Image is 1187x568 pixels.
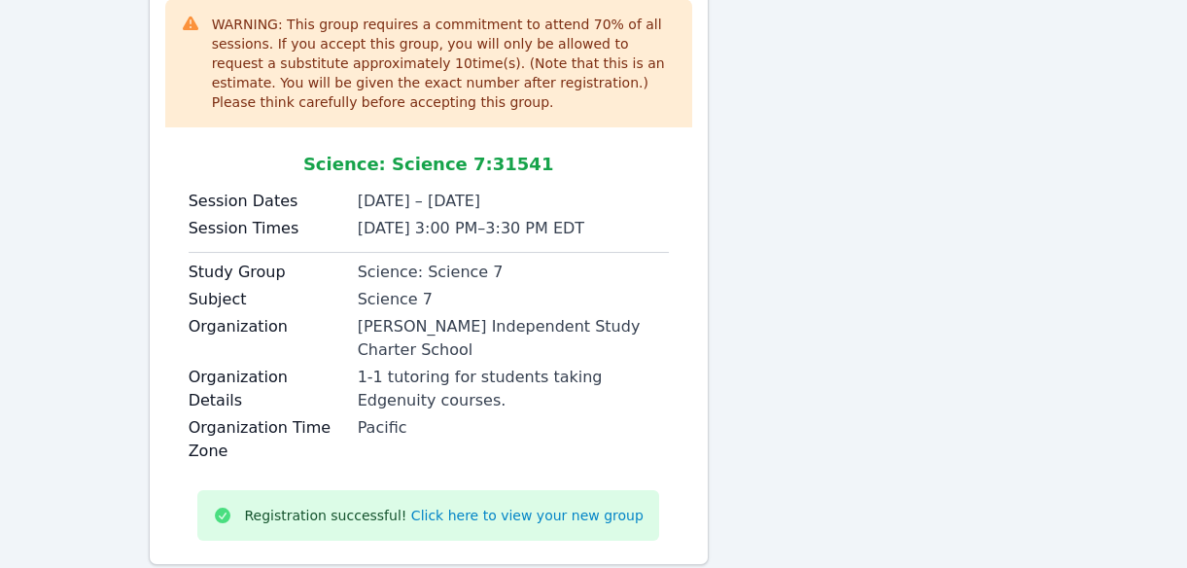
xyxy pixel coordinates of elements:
div: Registration successful! [244,506,643,525]
div: Science: Science 7 [358,261,669,284]
span: – [477,219,485,237]
span: Science: Science 7 : 31541 [303,154,554,174]
label: Organization Time Zone [189,416,346,463]
div: Pacific [358,416,669,440]
label: Session Times [189,217,346,240]
div: Science 7 [358,288,669,311]
div: 1-1 tutoring for students taking Edgenuity courses. [358,366,669,412]
div: WARNING: This group requires a commitment to attend 70 % of all sessions. If you accept this grou... [212,15,677,112]
label: Study Group [189,261,346,284]
label: Session Dates [189,190,346,213]
label: Organization [189,315,346,338]
li: [DATE] 3:00 PM 3:30 PM EDT [358,217,669,240]
label: Organization Details [189,366,346,412]
div: [PERSON_NAME] Independent Study Charter School [358,315,669,362]
span: [DATE] – [DATE] [358,192,480,210]
a: Click here to view your new group [411,506,644,525]
label: Subject [189,288,346,311]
